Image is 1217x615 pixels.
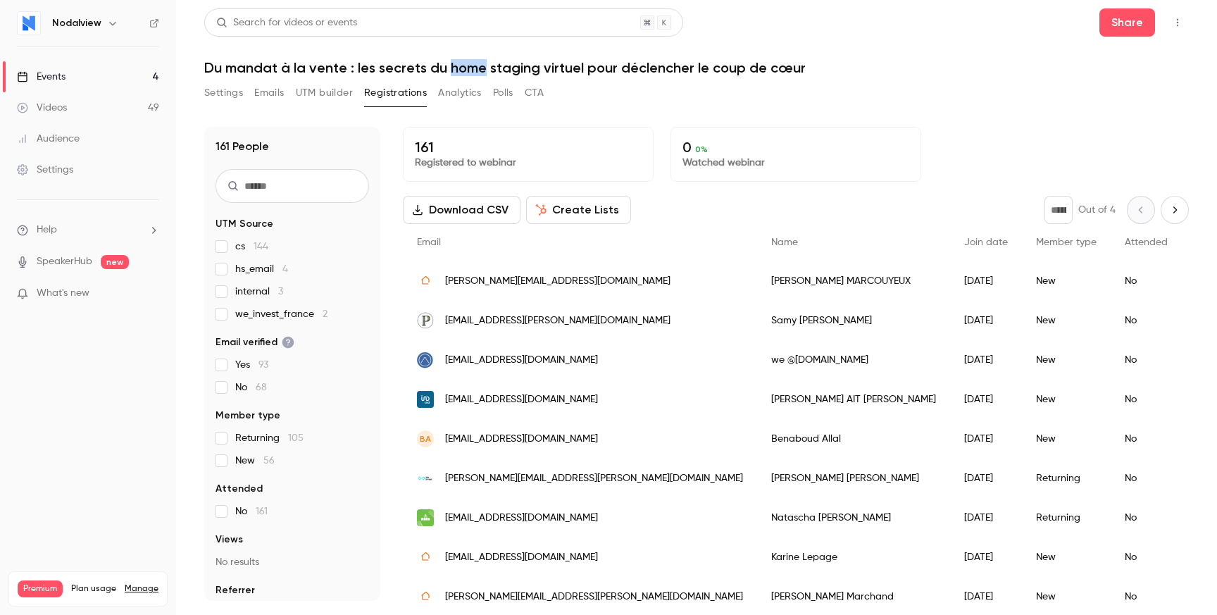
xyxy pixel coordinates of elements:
[37,223,57,237] span: Help
[415,156,642,170] p: Registered to webinar
[1022,498,1111,538] div: Returning
[445,511,598,526] span: [EMAIL_ADDRESS][DOMAIN_NAME]
[445,550,598,565] span: [EMAIL_ADDRESS][DOMAIN_NAME]
[258,360,268,370] span: 93
[125,583,158,595] a: Manage
[204,82,243,104] button: Settings
[1125,237,1168,247] span: Attended
[235,431,304,445] span: Returning
[17,132,80,146] div: Audience
[216,138,269,155] h1: 161 People
[682,156,909,170] p: Watched webinar
[17,70,65,84] div: Events
[235,262,288,276] span: hs_email
[1022,459,1111,498] div: Returning
[757,498,950,538] div: Natascha [PERSON_NAME]
[493,82,513,104] button: Polls
[757,380,950,419] div: [PERSON_NAME] AIT [PERSON_NAME]
[964,237,1008,247] span: Join date
[525,82,544,104] button: CTA
[1111,340,1182,380] div: No
[1161,196,1189,224] button: Next page
[417,237,441,247] span: Email
[950,498,1022,538] div: [DATE]
[417,509,434,526] img: nmbbrussels.com
[445,590,743,604] span: [PERSON_NAME][EMAIL_ADDRESS][PERSON_NAME][DOMAIN_NAME]
[445,274,670,289] span: [PERSON_NAME][EMAIL_ADDRESS][DOMAIN_NAME]
[256,507,268,516] span: 161
[142,287,159,300] iframe: Noticeable Trigger
[17,223,159,237] li: help-dropdown-opener
[235,504,268,518] span: No
[1111,419,1182,459] div: No
[216,533,243,547] span: Views
[235,454,275,468] span: New
[101,255,129,269] span: new
[950,261,1022,301] div: [DATE]
[1111,459,1182,498] div: No
[1111,538,1182,577] div: No
[445,392,598,407] span: [EMAIL_ADDRESS][DOMAIN_NAME]
[254,242,268,251] span: 144
[682,139,909,156] p: 0
[288,433,304,443] span: 105
[445,432,598,447] span: [EMAIL_ADDRESS][DOMAIN_NAME]
[364,82,427,104] button: Registrations
[216,217,273,231] span: UTM Source
[1022,340,1111,380] div: New
[235,240,268,254] span: cs
[17,101,67,115] div: Videos
[216,583,255,597] span: Referrer
[1111,301,1182,340] div: No
[1099,8,1155,37] button: Share
[71,583,116,595] span: Plan usage
[1111,380,1182,419] div: No
[950,340,1022,380] div: [DATE]
[757,340,950,380] div: we @[DOMAIN_NAME]
[417,312,434,329] img: proprium.expert
[417,391,434,408] img: iadfrance.fr
[1036,237,1097,247] span: Member type
[695,144,708,154] span: 0 %
[950,301,1022,340] div: [DATE]
[18,580,63,597] span: Premium
[757,459,950,498] div: [PERSON_NAME] [PERSON_NAME]
[417,352,434,368] img: galaxwi.com
[950,380,1022,419] div: [DATE]
[278,287,283,297] span: 3
[420,433,431,445] span: BA
[417,588,434,605] img: safti.fr
[415,139,642,156] p: 161
[950,538,1022,577] div: [DATE]
[216,555,369,569] p: No results
[216,15,357,30] div: Search for videos or events
[17,163,73,177] div: Settings
[526,196,631,224] button: Create Lists
[204,59,1189,76] h1: Du mandat à la vente : les secrets du home staging virtuel pour déclencher le coup de cœur
[37,286,89,301] span: What's new
[323,309,327,319] span: 2
[282,264,288,274] span: 4
[235,307,327,321] span: we_invest_france
[1022,261,1111,301] div: New
[417,549,434,566] img: safti.fr
[757,538,950,577] div: Karine Lepage
[1022,301,1111,340] div: New
[235,358,268,372] span: Yes
[1022,419,1111,459] div: New
[263,456,275,466] span: 56
[757,419,950,459] div: Benaboud Allal
[771,237,798,247] span: Name
[216,482,263,496] span: Attended
[1022,380,1111,419] div: New
[216,409,280,423] span: Member type
[296,82,353,104] button: UTM builder
[757,261,950,301] div: [PERSON_NAME] MARCOUYEUX
[1111,498,1182,538] div: No
[950,459,1022,498] div: [DATE]
[1022,538,1111,577] div: New
[235,380,267,395] span: No
[1078,203,1116,217] p: Out of 4
[254,82,284,104] button: Emails
[445,313,670,328] span: [EMAIL_ADDRESS][PERSON_NAME][DOMAIN_NAME]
